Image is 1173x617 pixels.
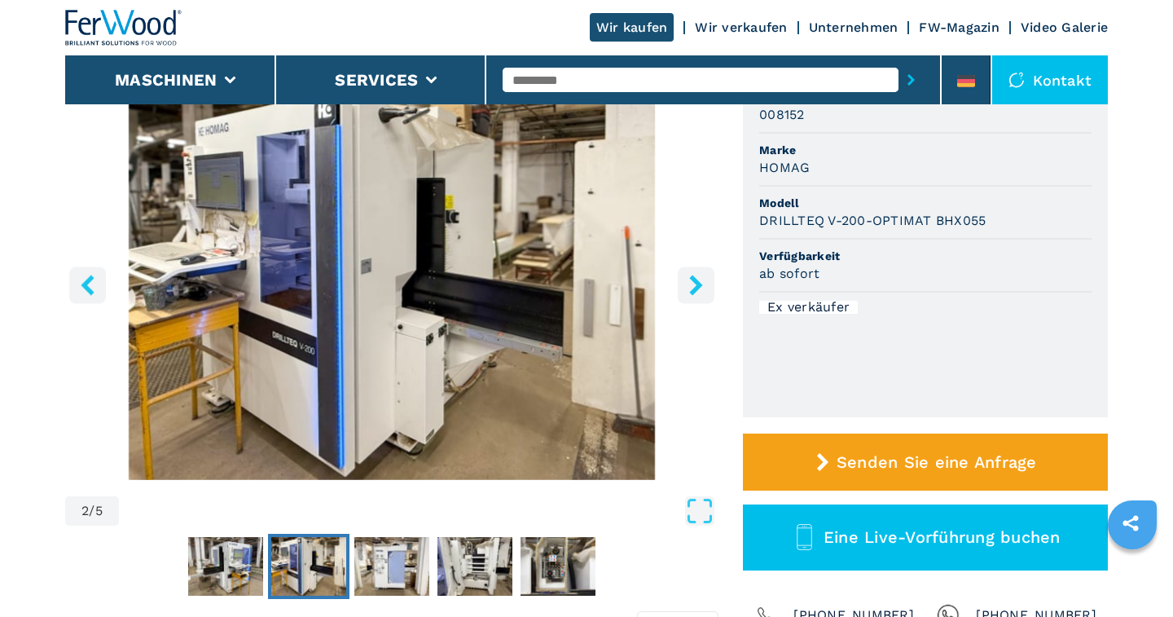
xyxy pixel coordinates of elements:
nav: Thumbnail Navigation [65,534,718,599]
span: Modell [759,195,1092,211]
button: Go to Slide 5 [517,534,599,599]
img: ca5ced165a090e437b8a42a21edc2b8e [354,537,429,596]
span: Marke [759,142,1092,158]
span: 2 [81,505,89,518]
button: right-button [678,267,714,303]
h3: DRILLTEQ V-200-OPTIMAT BHX055 [759,211,986,230]
button: Services [335,70,418,90]
div: Kontakt [992,55,1108,104]
img: cb86916fb5694a8db29998c3b17d7143 [437,537,512,596]
a: sharethis [1110,503,1151,544]
a: Unternehmen [809,20,898,35]
button: Go to Slide 2 [268,534,349,599]
button: Senden Sie eine Anfrage [743,434,1108,491]
span: Eine Live-Vorführung buchen [824,527,1061,547]
div: Ex verkäufer [759,301,858,314]
img: Vertikale CNC-Bohrmaschine HOMAG DRILLTEQ V-200-OPTIMAT BHX055 [65,85,718,480]
span: / [89,505,94,518]
button: Go to Slide 1 [185,534,266,599]
h3: 008152 [759,105,805,124]
img: c4d5a528aabcef2938cbd23bc6718b6c [188,537,263,596]
button: Eine Live-Vorführung buchen [743,505,1108,571]
img: 3955ccb7323ccb5ce09df1fce5b9884c [521,537,595,596]
button: Maschinen [115,70,217,90]
a: Wir kaufen [590,13,674,42]
h3: ab sofort [759,264,819,283]
button: Go to Slide 3 [351,534,433,599]
button: left-button [69,267,106,303]
a: FW-Magazin [919,20,999,35]
span: 5 [95,505,103,518]
h3: HOMAG [759,158,810,177]
a: Wir verkaufen [695,20,787,35]
span: Senden Sie eine Anfrage [837,452,1037,472]
button: Go to Slide 4 [434,534,516,599]
a: Video Galerie [1021,20,1108,35]
img: 9d766c677688ddec23789c60c6602b4d [271,537,346,596]
img: Ferwood [65,10,182,46]
div: Go to Slide 2 [65,85,718,480]
span: Verfügbarkeit [759,248,1092,264]
img: Kontakt [1008,72,1025,88]
button: submit-button [898,61,924,99]
iframe: Chat [1104,544,1161,605]
button: Open Fullscreen [123,496,714,526]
